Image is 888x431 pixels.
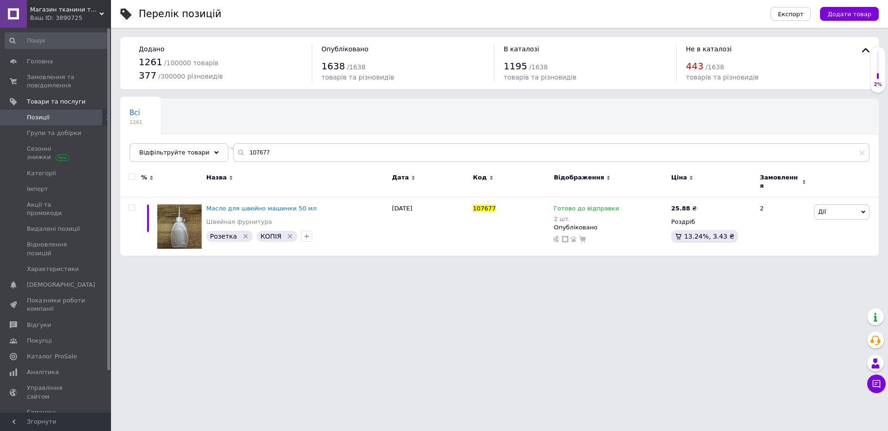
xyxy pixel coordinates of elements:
[27,145,86,161] span: Сезонні знижки
[27,321,51,329] span: Відгуки
[27,368,59,376] span: Аналітика
[686,45,732,53] span: Не в каталозі
[27,337,52,345] span: Покупці
[27,240,86,257] span: Відновлення позицій
[671,204,697,213] div: ₴
[347,63,365,71] span: / 1638
[684,233,734,240] span: 13.24%, 3.43 ₴
[129,109,140,117] span: Всі
[504,61,527,72] span: 1195
[27,113,49,122] span: Позиції
[27,201,86,217] span: Акції та промокоди
[129,119,142,126] span: 1261
[27,281,95,289] span: [DEMOGRAPHIC_DATA]
[867,375,886,393] button: Чат з покупцем
[504,45,539,53] span: В каталозі
[27,129,81,137] span: Групи та добірки
[242,233,249,240] svg: Видалити мітку
[157,204,202,249] img: Масло для швейно машинки 50 мл
[321,61,345,72] span: 1638
[504,74,576,81] span: товарів та різновидів
[554,173,604,182] span: Відображення
[27,57,53,66] span: Головна
[139,56,162,68] span: 1261
[27,225,80,233] span: Видалені позиції
[27,98,86,106] span: Товари та послуги
[529,63,548,71] span: / 1638
[158,73,223,80] span: / 300000 різновидів
[554,223,666,232] div: Опубліковано
[686,61,703,72] span: 443
[389,197,470,256] div: [DATE]
[206,218,272,226] a: Швейная фурнитура
[473,205,496,212] span: 107677
[671,205,690,212] b: 25.88
[129,144,225,152] span: Не відображаються в ка...
[27,408,86,425] span: Гаманець компанії
[27,73,86,90] span: Замовлення та повідомлення
[27,185,48,193] span: Імпорт
[771,7,811,21] button: Експорт
[139,149,210,156] span: Відфільтруйте товари
[705,63,724,71] span: / 1638
[686,74,758,81] span: товарів та різновидів
[27,384,86,400] span: Управління сайтом
[554,205,619,215] span: Готово до відправки
[210,233,237,240] span: Розетка
[30,14,111,22] div: Ваш ID: 3890725
[760,173,800,190] span: Замовлення
[30,6,99,14] span: Магазин тканини та фурнітури "Креатив"
[206,205,316,212] a: Масло для швейно машинки 50 мл
[321,74,394,81] span: товарів та різновидів
[139,45,164,53] span: Додано
[139,70,156,81] span: 377
[5,32,109,49] input: Пошук
[27,265,79,273] span: Характеристики
[206,173,227,182] span: Назва
[392,173,409,182] span: Дата
[27,352,77,361] span: Каталог ProSale
[260,233,281,240] span: КОПІЯ
[671,173,687,182] span: Ціна
[233,143,869,162] input: Пошук по назві позиції, артикулу і пошуковим запитам
[671,218,752,226] div: Роздріб
[286,233,294,240] svg: Видалити мітку
[27,169,56,178] span: Категорії
[870,81,885,88] div: 2%
[818,208,826,215] span: Дії
[139,9,222,19] div: Перелік позицій
[473,173,487,182] span: Код
[164,59,218,67] span: / 100000 товарів
[554,215,619,222] div: 2 шт.
[778,11,804,18] span: Експорт
[754,197,812,256] div: 2
[321,45,369,53] span: Опубліковано
[141,173,147,182] span: %
[120,134,244,169] div: Не відображаються в каталозі ProSale
[27,296,86,313] span: Показники роботи компанії
[827,11,871,18] span: Додати товар
[820,7,879,21] button: Додати товар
